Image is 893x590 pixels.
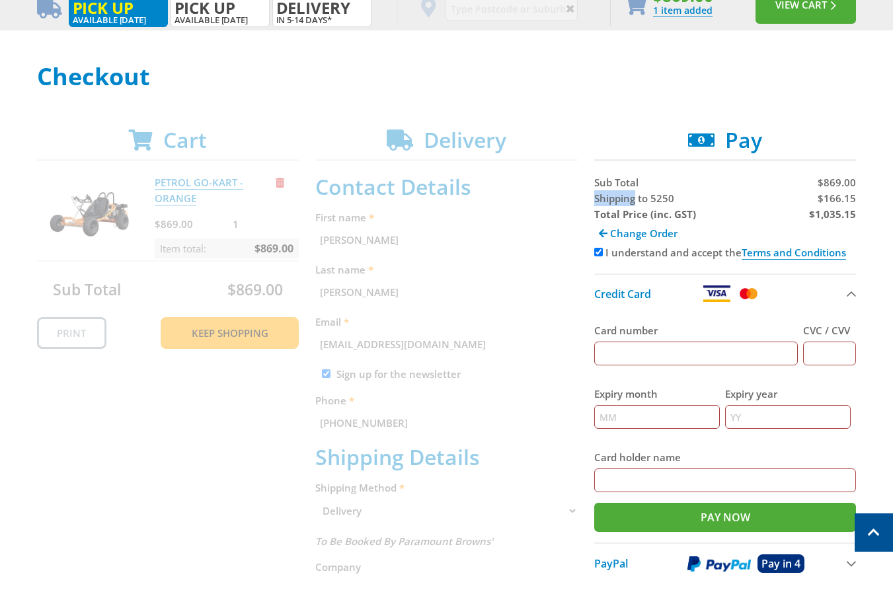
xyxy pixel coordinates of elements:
[818,176,856,189] span: $869.00
[594,222,682,244] a: Change Order
[594,274,857,313] button: Credit Card
[594,405,720,429] input: MM
[605,246,846,260] label: I understand and accept the
[594,322,798,338] label: Card number
[594,287,651,301] span: Credit Card
[610,227,678,240] span: Change Order
[761,556,800,571] span: Pay in 4
[37,63,857,90] h1: Checkout
[725,405,851,429] input: YY
[702,285,731,302] img: Visa
[687,556,751,572] img: PayPal
[742,246,846,260] a: Terms and Conditions
[594,192,674,205] span: Shipping to 5250
[594,176,639,189] span: Sub Total
[725,126,762,154] span: Pay
[73,1,164,15] span: Pick up
[594,542,857,583] button: PayPal Pay in 4
[725,386,851,402] label: Expiry year
[818,192,856,205] span: $166.15
[594,386,720,402] label: Expiry month
[737,285,760,302] img: Mastercard
[276,1,368,15] span: Delivery
[594,503,857,532] input: Pay Now
[594,556,628,571] span: PayPal
[175,1,266,15] span: Pick up
[803,322,856,338] label: CVC / CVV
[594,248,603,256] input: Please accept the terms and conditions.
[809,207,856,221] strong: $1,035.15
[594,207,696,221] strong: Total Price (inc. GST)
[653,4,713,17] a: Go to the Checkout page
[594,449,857,465] label: Card holder name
